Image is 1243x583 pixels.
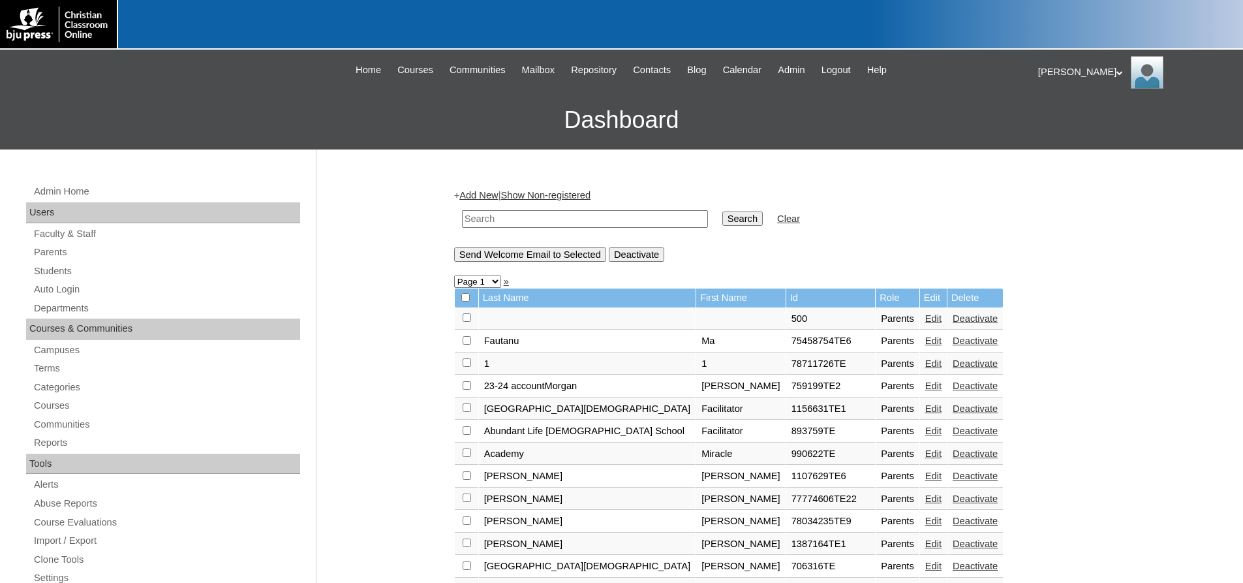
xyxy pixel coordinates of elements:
[454,247,606,262] input: Send Welcome Email to Selected
[349,63,388,78] a: Home
[356,63,381,78] span: Home
[867,63,887,78] span: Help
[33,281,300,298] a: Auto Login
[696,420,786,443] td: Facilitator
[778,63,805,78] span: Admin
[33,300,300,317] a: Departments
[786,353,876,375] td: 78711726TE
[633,63,671,78] span: Contacts
[925,494,942,504] a: Edit
[522,63,555,78] span: Mailbox
[953,336,998,346] a: Deactivate
[609,247,664,262] input: Deactivate
[696,443,786,465] td: Miracle
[696,533,786,556] td: [PERSON_NAME]
[33,244,300,260] a: Parents
[479,488,696,511] td: [PERSON_NAME]
[786,308,876,330] td: 500
[821,63,851,78] span: Logout
[26,454,300,475] div: Tools
[33,360,300,377] a: Terms
[479,289,696,307] td: Last Name
[876,511,919,533] td: Parents
[876,375,919,398] td: Parents
[571,63,617,78] span: Repository
[479,443,696,465] td: Academy
[33,514,300,531] a: Course Evaluations
[953,539,998,549] a: Deactivate
[479,511,696,533] td: [PERSON_NAME]
[786,556,876,578] td: 706316TE
[33,435,300,451] a: Reports
[33,342,300,358] a: Campuses
[479,533,696,556] td: [PERSON_NAME]
[462,210,708,228] input: Search
[786,443,876,465] td: 990622TE
[500,190,591,200] a: Show Non-registered
[479,375,696,398] td: 23-24 accountMorgan
[786,511,876,533] td: 78034235TE9
[696,488,786,511] td: [PERSON_NAME]
[876,488,919,511] td: Parents
[696,398,786,420] td: Facilitator
[777,213,800,224] a: Clear
[696,330,786,353] td: Ma
[953,358,998,369] a: Deactivate
[925,471,942,481] a: Edit
[876,289,919,307] td: Role
[876,353,919,375] td: Parents
[515,63,562,78] a: Mailbox
[696,511,786,533] td: [PERSON_NAME]
[479,330,696,353] td: Fautanu
[786,420,876,443] td: 893759TE
[925,516,942,526] a: Edit
[953,403,998,414] a: Deactivate
[33,398,300,414] a: Courses
[626,63,677,78] a: Contacts
[397,63,433,78] span: Courses
[564,63,623,78] a: Repository
[454,189,1100,261] div: + |
[786,465,876,488] td: 1107629TE6
[33,417,300,433] a: Communities
[786,488,876,511] td: 77774606TE22
[925,539,942,549] a: Edit
[786,375,876,398] td: 759199TE2
[786,330,876,353] td: 75458754TE6
[925,426,942,436] a: Edit
[33,477,300,493] a: Alerts
[459,190,498,200] a: Add New
[925,561,942,571] a: Edit
[681,63,713,78] a: Blog
[687,63,706,78] span: Blog
[925,449,942,459] a: Edit
[786,289,876,307] td: Id
[876,465,919,488] td: Parents
[696,353,786,375] td: 1
[7,7,110,42] img: logo-white.png
[876,443,919,465] td: Parents
[391,63,440,78] a: Courses
[696,465,786,488] td: [PERSON_NAME]
[953,471,998,481] a: Deactivate
[953,449,998,459] a: Deactivate
[33,496,300,512] a: Abuse Reports
[920,289,947,307] td: Edit
[925,313,942,324] a: Edit
[953,516,998,526] a: Deactivate
[443,63,512,78] a: Communities
[953,426,998,436] a: Deactivate
[947,289,1003,307] td: Delete
[716,63,768,78] a: Calendar
[861,63,893,78] a: Help
[771,63,812,78] a: Admin
[479,420,696,443] td: Abundant Life [DEMOGRAPHIC_DATA] School
[479,465,696,488] td: [PERSON_NAME]
[876,533,919,556] td: Parents
[479,398,696,420] td: [GEOGRAPHIC_DATA][DEMOGRAPHIC_DATA]
[33,226,300,242] a: Faculty & Staff
[26,319,300,339] div: Courses & Communities
[925,336,942,346] a: Edit
[953,381,998,391] a: Deactivate
[815,63,857,78] a: Logout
